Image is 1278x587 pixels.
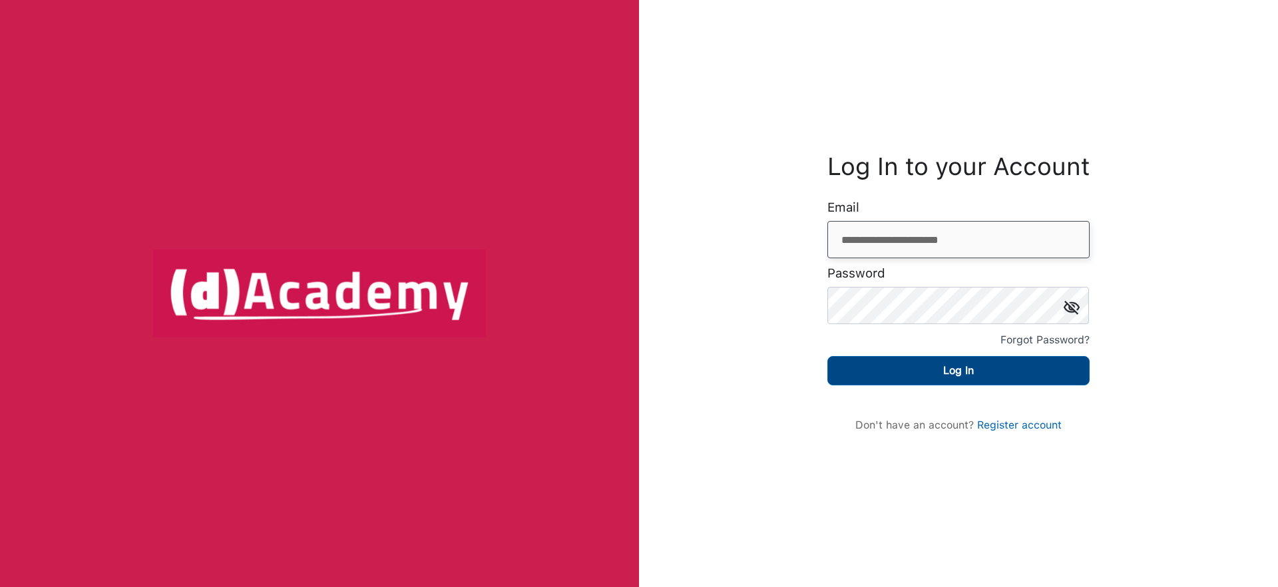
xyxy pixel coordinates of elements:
[827,356,1090,385] button: Log In
[1000,331,1090,349] div: Forgot Password?
[827,201,859,214] label: Email
[827,267,885,280] label: Password
[977,419,1062,431] a: Register account
[153,250,486,337] img: logo
[841,419,1076,431] div: Don't have an account?
[827,156,1090,178] h3: Log In to your Account
[1064,300,1080,314] img: icon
